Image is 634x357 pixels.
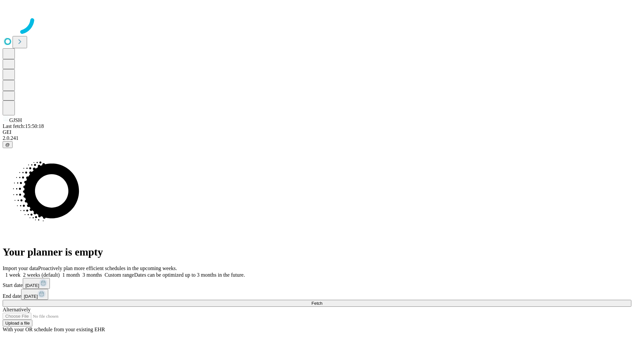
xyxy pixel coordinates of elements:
[25,283,39,288] span: [DATE]
[3,135,631,141] div: 2.0.241
[3,307,30,312] span: Alternatively
[3,300,631,307] button: Fetch
[3,327,105,332] span: With your OR schedule from your existing EHR
[311,301,322,306] span: Fetch
[3,278,631,289] div: Start date
[3,129,631,135] div: GEI
[3,289,631,300] div: End date
[9,117,22,123] span: GJSH
[23,278,50,289] button: [DATE]
[23,272,60,278] span: 2 weeks (default)
[3,246,631,258] h1: Your planner is empty
[24,294,38,299] span: [DATE]
[134,272,245,278] span: Dates can be optimized up to 3 months in the future.
[5,272,20,278] span: 1 week
[3,320,32,327] button: Upload a file
[3,123,44,129] span: Last fetch: 15:50:18
[38,265,177,271] span: Proactively plan more efficient schedules in the upcoming weeks.
[83,272,102,278] span: 3 months
[105,272,134,278] span: Custom range
[5,142,10,147] span: @
[21,289,48,300] button: [DATE]
[62,272,80,278] span: 1 month
[3,265,38,271] span: Import your data
[3,141,13,148] button: @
